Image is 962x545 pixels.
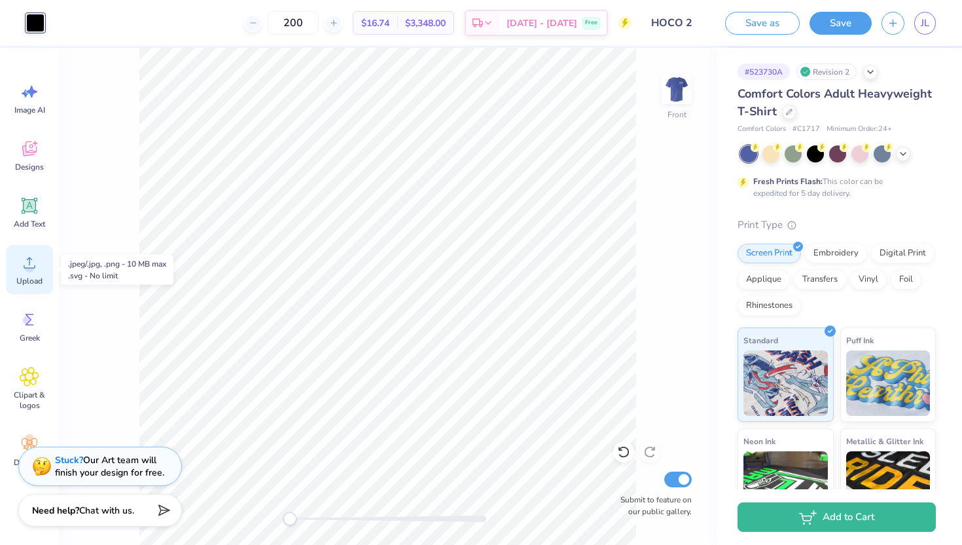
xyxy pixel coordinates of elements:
[268,11,319,35] input: – –
[68,270,166,282] div: .svg - No limit
[738,296,801,316] div: Rhinestones
[753,176,914,199] div: This color can be expedited for 5 day delivery.
[738,86,932,119] span: Comfort Colors Adult Heavyweight T-Shirt
[585,18,597,28] span: Free
[810,12,872,35] button: Save
[753,176,823,187] strong: Fresh Prints Flash:
[79,504,134,517] span: Chat with us.
[846,434,923,448] span: Metallic & Glitter Ink
[738,270,790,290] div: Applique
[743,350,828,416] img: Standard
[850,270,887,290] div: Vinyl
[794,270,846,290] div: Transfers
[891,270,921,290] div: Foil
[283,512,296,525] div: Accessibility label
[20,333,40,343] span: Greek
[68,258,166,270] div: .jpeg/.jpg, .png - 10 MB max
[743,434,775,448] span: Neon Ink
[846,350,931,416] img: Puff Ink
[796,64,857,80] div: Revision 2
[793,124,820,135] span: # C1717
[743,333,778,347] span: Standard
[32,504,79,517] strong: Need help?
[738,217,936,233] div: Print Type
[743,451,828,517] img: Neon Ink
[846,451,931,517] img: Metallic & Glitter Ink
[613,494,692,517] label: Submit to feature on our public gallery.
[738,124,786,135] span: Comfort Colors
[55,454,83,466] strong: Stuck?
[668,109,686,121] div: Front
[805,244,867,263] div: Embroidery
[55,454,164,479] div: Our Art team will finish your design for free.
[738,64,790,80] div: # 523730A
[361,16,389,30] span: $16.74
[507,16,577,30] span: [DATE] - [DATE]
[14,219,45,229] span: Add Text
[15,162,44,172] span: Designs
[738,244,801,263] div: Screen Print
[827,124,892,135] span: Minimum Order: 24 +
[921,16,929,31] span: JL
[871,244,935,263] div: Digital Print
[725,12,800,35] button: Save as
[738,502,936,532] button: Add to Cart
[641,10,705,36] input: Untitled Design
[914,12,936,35] a: JL
[8,390,51,411] span: Clipart & logos
[16,276,43,286] span: Upload
[846,333,874,347] span: Puff Ink
[14,457,45,468] span: Decorate
[664,76,690,102] img: Front
[405,16,446,30] span: $3,348.00
[14,105,45,115] span: Image AI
